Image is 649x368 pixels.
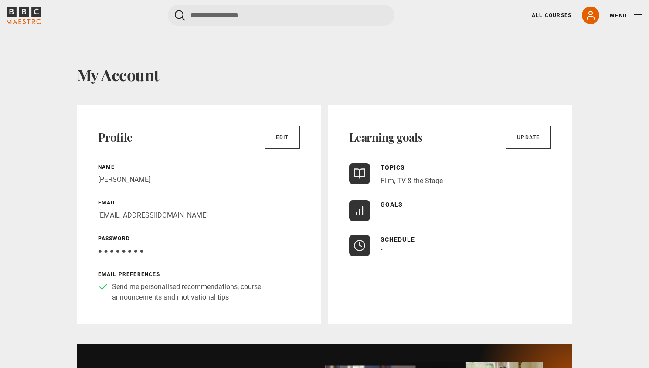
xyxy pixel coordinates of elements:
[506,126,551,149] a: Update
[175,10,185,21] button: Submit the search query
[77,65,572,84] h1: My Account
[98,247,144,255] span: ● ● ● ● ● ● ● ●
[112,282,300,303] p: Send me personalised recommendations, course announcements and motivational tips
[98,270,300,278] p: Email preferences
[381,245,382,253] span: -
[98,174,300,185] p: [PERSON_NAME]
[610,11,642,20] button: Toggle navigation
[168,5,394,26] input: Search
[381,200,403,209] p: Goals
[349,130,423,144] h2: Learning goals
[381,210,382,218] span: -
[381,177,443,185] a: Film, TV & the Stage
[381,163,443,172] p: Topics
[98,199,300,207] p: Email
[7,7,41,24] svg: BBC Maestro
[98,163,300,171] p: Name
[265,126,300,149] a: Edit
[98,235,300,242] p: Password
[98,130,133,144] h2: Profile
[381,235,415,244] p: Schedule
[532,11,571,19] a: All Courses
[98,210,300,221] p: [EMAIL_ADDRESS][DOMAIN_NAME]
